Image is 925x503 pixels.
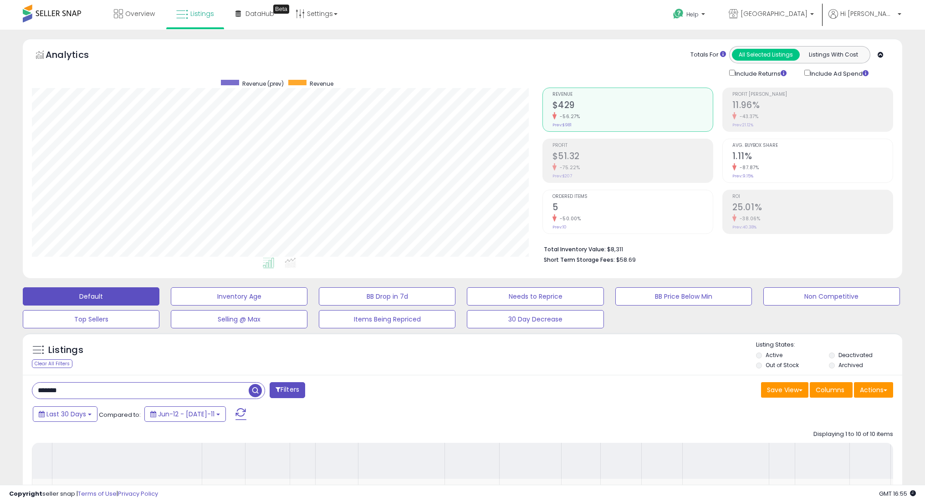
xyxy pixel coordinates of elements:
span: Compared to: [99,410,141,419]
h2: 1.11% [732,151,893,163]
div: Clear All Filters [32,359,72,368]
small: Prev: 9.15% [732,173,753,179]
span: Help [686,10,699,18]
h2: 11.96% [732,100,893,112]
p: Listing States: [756,341,902,349]
button: Top Sellers [23,310,159,328]
small: Prev: 10 [552,224,567,230]
span: Revenue [310,80,333,88]
button: Default [23,287,159,306]
label: Deactivated [838,351,873,359]
button: Listings With Cost [799,49,867,61]
button: Needs to Reprice [467,287,603,306]
div: Include Ad Spend [797,68,883,78]
button: Non Competitive [763,287,900,306]
small: Prev: $981 [552,122,572,128]
small: -38.06% [736,215,761,222]
b: Short Term Storage Fees: [544,256,615,264]
h2: 25.01% [732,202,893,214]
span: Columns [816,385,844,394]
span: Overview [125,9,155,18]
span: Avg. Buybox Share [732,143,893,148]
h5: Analytics [46,48,107,63]
button: Save View [761,382,808,398]
button: Filters [270,382,305,398]
a: Hi [PERSON_NAME] [828,9,901,30]
button: Inventory Age [171,287,307,306]
div: seller snap | | [9,490,158,498]
small: -56.27% [557,113,580,120]
h2: 5 [552,202,713,214]
button: BB Drop in 7d [319,287,455,306]
span: Revenue (prev) [242,80,284,88]
span: Listings [190,9,214,18]
span: Ordered Items [552,194,713,199]
small: -50.00% [557,215,581,222]
button: Selling @ Max [171,310,307,328]
span: Profit [552,143,713,148]
button: Items Being Repriced [319,310,455,328]
small: Prev: 21.12% [732,122,753,128]
span: DataHub [245,9,274,18]
span: Last 30 Days [46,410,86,419]
div: Totals For [690,51,726,59]
h5: Listings [48,344,83,357]
small: -87.87% [736,164,759,171]
small: Prev: $207 [552,173,572,179]
button: Last 30 Days [33,406,97,422]
span: [GEOGRAPHIC_DATA] [741,9,807,18]
button: BB Price Below Min [615,287,752,306]
span: Profit [PERSON_NAME] [732,92,893,97]
div: Tooltip anchor [273,5,289,14]
a: Privacy Policy [118,489,158,498]
label: Out of Stock [766,361,799,369]
button: 30 Day Decrease [467,310,603,328]
small: -43.37% [736,113,759,120]
button: All Selected Listings [732,49,800,61]
span: ROI [732,194,893,199]
a: Terms of Use [78,489,117,498]
i: Get Help [673,8,684,20]
span: 2025-08-11 16:55 GMT [879,489,916,498]
button: Actions [854,382,893,398]
strong: Copyright [9,489,42,498]
small: Prev: 40.38% [732,224,756,230]
button: Columns [810,382,853,398]
label: Archived [838,361,863,369]
li: $8,311 [544,243,886,254]
span: Jun-12 - [DATE]-11 [158,410,215,419]
h2: $51.32 [552,151,713,163]
span: Hi [PERSON_NAME] [840,9,895,18]
a: Help [666,1,714,30]
small: -75.22% [557,164,580,171]
div: Displaying 1 to 10 of 10 items [813,430,893,439]
div: Include Returns [722,68,797,78]
label: Active [766,351,782,359]
button: Jun-12 - [DATE]-11 [144,406,226,422]
span: Revenue [552,92,713,97]
h2: $429 [552,100,713,112]
b: Total Inventory Value: [544,245,606,253]
span: $58.69 [616,255,636,264]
